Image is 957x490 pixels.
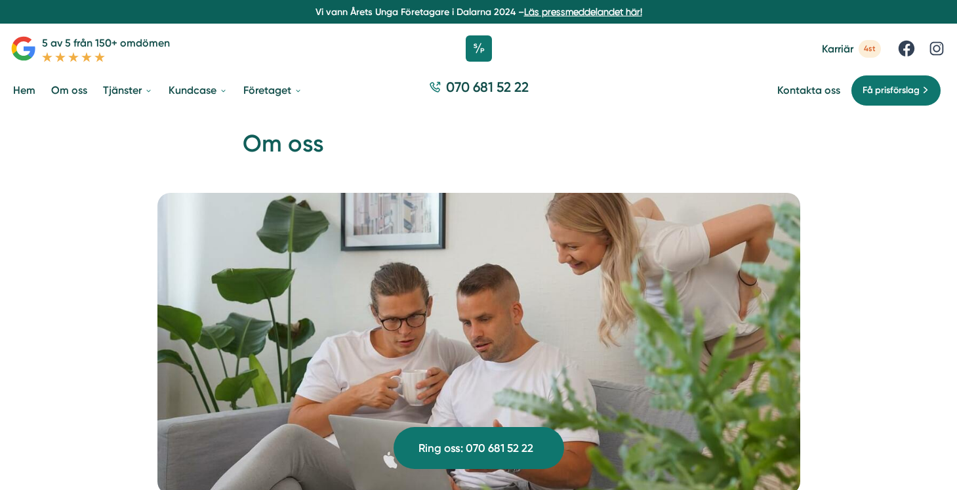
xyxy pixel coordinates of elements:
[241,73,305,107] a: Företaget
[100,73,155,107] a: Tjänster
[5,5,952,18] p: Vi vann Årets Unga Företagare i Dalarna 2024 –
[822,43,853,55] span: Karriär
[394,427,564,469] a: Ring oss: 070 681 52 22
[166,73,230,107] a: Kundcase
[822,40,881,58] a: Karriär 4st
[42,35,170,51] p: 5 av 5 från 150+ omdömen
[863,83,920,98] span: Få prisförslag
[49,73,90,107] a: Om oss
[777,84,840,96] a: Kontakta oss
[418,439,533,457] span: Ring oss: 070 681 52 22
[524,7,642,17] a: Läs pressmeddelandet här!
[446,77,529,96] span: 070 681 52 22
[243,128,715,171] h1: Om oss
[424,77,534,103] a: 070 681 52 22
[851,75,941,106] a: Få prisförslag
[859,40,881,58] span: 4st
[10,73,38,107] a: Hem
